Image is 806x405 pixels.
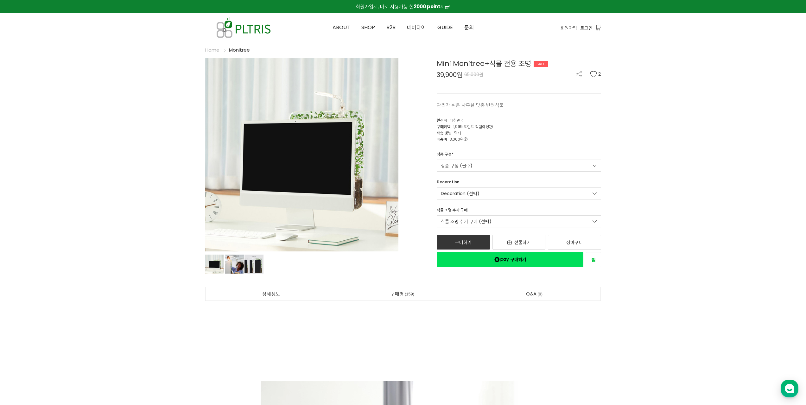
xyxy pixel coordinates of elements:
span: ABOUT [333,24,350,31]
a: 장바구니 [548,235,601,250]
a: B2B [381,13,401,42]
a: 구매하기 [437,235,490,250]
span: 3,000원 [450,136,467,142]
span: 회원가입시, 바로 사용가능 한 지급! [356,3,450,10]
span: 대한민국 [450,117,464,123]
span: 9 [536,291,543,297]
a: 구매평159 [337,287,469,301]
a: GUIDE [432,13,459,42]
a: 네버다이 [401,13,432,42]
span: 문의 [464,24,474,31]
a: Home [205,47,219,53]
span: SHOP [361,24,375,31]
a: 새창 [437,252,583,267]
a: ABOUT [327,13,356,42]
a: SHOP [356,13,381,42]
a: 회원가입 [561,24,577,31]
span: 구매혜택 [437,124,451,129]
div: SALE [534,61,548,67]
button: 2 [590,71,601,77]
span: 배송비 [437,136,447,142]
span: GUIDE [437,24,453,31]
span: 39,900원 [437,72,462,78]
a: 상세정보 [206,287,337,301]
strong: 2000 point [414,3,440,10]
a: 문의 [459,13,479,42]
span: 선물하기 [514,239,531,245]
div: Mini Monitree+식물 전용 조명 [437,58,601,69]
span: 원산지 [437,117,447,123]
span: 2 [598,71,601,77]
div: 상품 구성 [437,151,454,160]
a: Monitree [229,47,250,53]
a: Q&A9 [469,287,601,301]
span: 65,000원 [464,71,483,78]
p: 관리가 쉬운 사무실 맞춤 반려식물 [437,101,601,109]
a: 식물 조명 추가 구매 (선택) [437,215,601,227]
a: Decoration (선택) [437,187,601,199]
div: Decoration [437,179,460,187]
a: 상품 구성 (필수) [437,160,601,172]
a: 선물하기 [492,235,546,250]
span: B2B [386,24,396,31]
span: 159 [404,291,415,297]
span: 1,995 포인트 적립예정 [453,124,493,129]
span: 택배 [454,130,461,136]
a: 새창 [586,252,601,267]
span: 네버다이 [407,24,426,31]
a: 로그인 [580,24,593,31]
span: 배송 방법 [437,130,452,136]
div: 식물 조명 추가 구매 [437,207,467,215]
